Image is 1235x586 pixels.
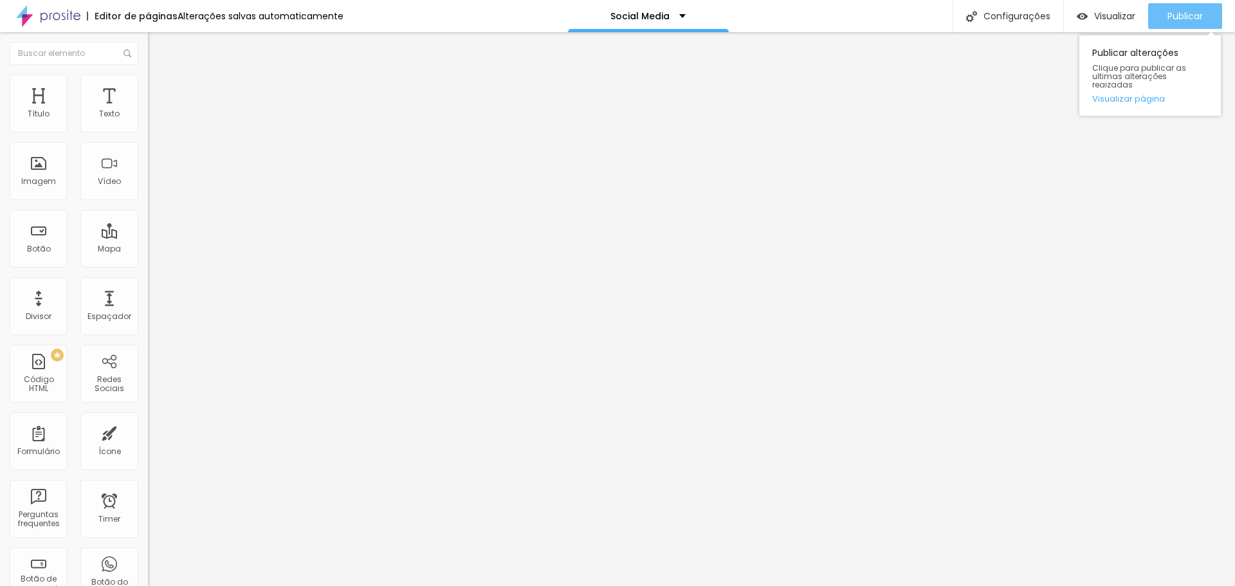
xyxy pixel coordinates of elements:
a: Visualizar página [1092,95,1208,103]
div: Espaçador [87,312,131,321]
div: Alterações salvas automaticamente [178,12,343,21]
div: Texto [99,109,120,118]
img: view-1.svg [1077,11,1088,22]
img: Icone [966,11,977,22]
div: Ícone [98,447,121,456]
div: Código HTML [13,375,64,394]
button: Visualizar [1064,3,1148,29]
div: Editor de páginas [87,12,178,21]
div: Timer [98,515,120,524]
div: Imagem [21,177,56,186]
span: Publicar [1167,11,1203,21]
button: Publicar [1148,3,1222,29]
span: Clique para publicar as ultimas alterações reaizadas [1092,64,1208,89]
div: Formulário [17,447,60,456]
iframe: Editor [148,32,1235,586]
div: Divisor [26,312,51,321]
img: Icone [123,50,131,57]
div: Publicar alterações [1079,35,1221,116]
p: Social Media [610,12,670,21]
div: Botão [27,244,51,253]
input: Buscar elemento [10,42,138,65]
div: Título [28,109,50,118]
div: Vídeo [98,177,121,186]
div: Perguntas frequentes [13,510,64,529]
div: Mapa [98,244,121,253]
span: Visualizar [1094,11,1135,21]
div: Redes Sociais [84,375,134,394]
